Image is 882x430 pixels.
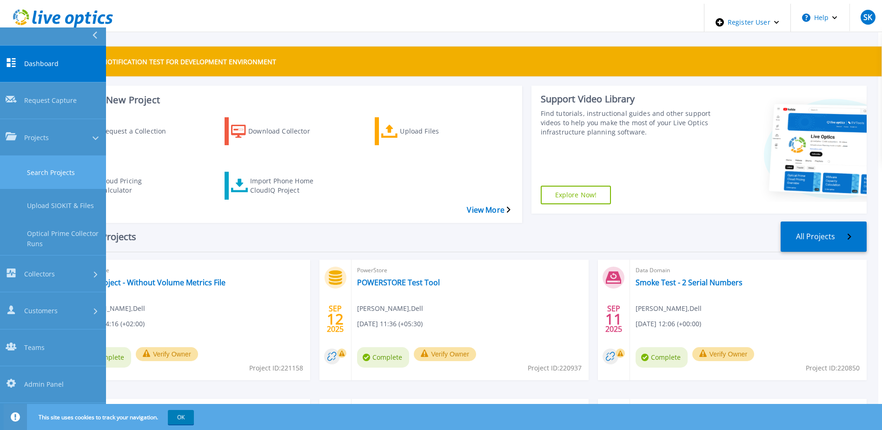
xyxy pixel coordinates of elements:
[692,347,755,361] button: Verify Owner
[636,278,743,287] a: Smoke Test - 2 Serial Numbers
[74,95,510,105] h3: Start a New Project
[99,174,174,197] div: Cloud Pricing Calculator
[541,93,711,105] div: Support Video Library
[357,265,583,275] span: PowerStore
[24,343,45,352] span: Teams
[249,363,303,373] span: Project ID: 221158
[24,59,59,68] span: Dashboard
[781,222,867,252] a: All Projects
[357,278,440,287] a: POWERSTORE Test Tool
[248,120,323,143] div: Download Collector
[467,206,510,215] a: View More
[24,96,77,106] span: Request Capture
[74,172,187,200] a: Cloud Pricing Calculator
[528,363,582,373] span: Project ID: 220937
[250,174,325,197] div: Import Phone Home CloudIQ Project
[636,347,688,368] span: Complete
[636,265,861,275] span: Data Domain
[414,347,476,361] button: Verify Owner
[24,133,49,142] span: Projects
[375,117,487,145] a: Upload Files
[24,269,55,279] span: Collectors
[806,363,860,373] span: Project ID: 220850
[101,120,175,143] div: Request a Collection
[636,303,702,314] span: [PERSON_NAME] , Dell
[225,117,337,145] a: Download Collector
[357,347,409,368] span: Complete
[357,303,423,314] span: [PERSON_NAME] , Dell
[605,302,623,336] div: SEP 2025
[636,319,701,329] span: [DATE] 12:06 (+00:00)
[73,57,276,66] p: THIS IS A NOTIFICATION TEST FOR DEVELOPMENT ENVIRONMENT
[357,319,423,329] span: [DATE] 11:36 (+05:30)
[400,120,474,143] div: Upload Files
[24,379,64,389] span: Admin Panel
[79,319,145,329] span: [DATE] 14:16 (+02:00)
[327,315,344,323] span: 12
[74,117,187,145] a: Request a Collection
[29,410,194,424] span: This site uses cookies to track your navigation.
[791,4,849,32] button: Help
[863,13,872,21] span: SK
[168,410,194,424] button: OK
[79,303,145,314] span: [PERSON_NAME] , Dell
[541,186,611,204] a: Explore Now!
[79,278,225,287] a: Test Project - Without Volume Metrics File
[326,302,344,336] div: SEP 2025
[541,109,711,137] div: Find tutorials, instructional guides and other support videos to help you make the most of your L...
[79,265,305,275] span: PowerStore
[24,306,58,316] span: Customers
[704,4,790,41] div: Register User
[605,315,622,323] span: 11
[136,347,198,361] button: Verify Owner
